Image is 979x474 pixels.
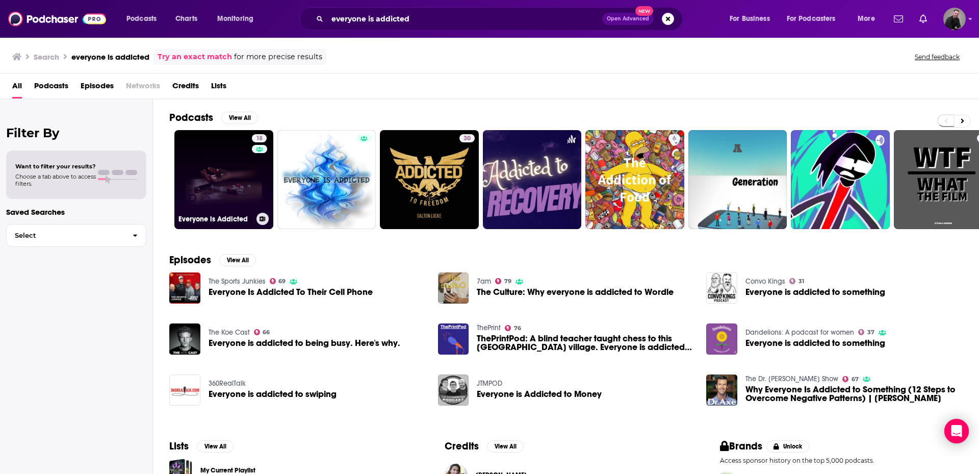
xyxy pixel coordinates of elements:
[445,440,524,453] a: CreditsView All
[6,126,146,140] h2: Filter By
[169,111,213,124] h2: Podcasts
[745,339,885,347] a: Everyone is addicted to something
[15,173,96,187] span: Choose a tab above to access filters.
[668,134,680,142] a: 6
[858,12,875,26] span: More
[798,279,804,284] span: 31
[327,11,602,27] input: Search podcasts, credits, & more...
[219,254,256,266] button: View All
[169,272,200,304] img: Everyone Is Addicted To Their Cell Phone
[477,277,491,286] a: 7am
[6,224,146,247] button: Select
[234,51,322,63] span: for more precise results
[178,215,252,223] h3: Everyone is Addicted
[254,329,270,335] a: 66
[7,232,124,239] span: Select
[635,6,654,16] span: New
[706,323,737,355] img: Everyone is addicted to something
[8,9,106,29] img: Podchaser - Follow, Share and Rate Podcasts
[720,457,963,464] p: Access sponsor history on the top 5,000 podcasts.
[169,111,258,124] a: PodcastsView All
[780,11,851,27] button: open menu
[495,278,511,284] a: 79
[126,78,160,98] span: Networks
[263,330,270,335] span: 66
[602,13,654,25] button: Open AdvancedNew
[851,11,888,27] button: open menu
[12,78,22,98] a: All
[852,377,859,382] span: 67
[514,326,521,331] span: 76
[175,12,197,26] span: Charts
[585,130,684,229] a: 6
[169,375,200,406] a: Everyone is addicted to swiping
[745,328,854,337] a: Dandelions: A podcast for women
[34,78,68,98] a: Podcasts
[34,52,59,62] h3: Search
[745,288,885,296] a: Everyone is addicted to something
[890,10,907,28] a: Show notifications dropdown
[169,254,256,266] a: EpisodesView All
[915,10,931,28] a: Show notifications dropdown
[209,288,373,296] span: Everyone Is Addicted To Their Cell Phone
[438,323,469,355] img: ThePrintPod: A blind teacher taught chess to this Gujarat village. Everyone is addicted now
[842,376,859,382] a: 67
[126,12,157,26] span: Podcasts
[943,8,966,30] button: Show profile menu
[944,419,969,443] div: Open Intercom Messenger
[71,52,149,62] h3: everyone is addicted
[463,134,471,144] span: 30
[706,375,737,406] img: Why Everyone Is Addicted to Something (12 Steps to Overcome Negative Patterns) | Ian Morgan Cron
[81,78,114,98] a: Episodes
[197,440,234,453] button: View All
[745,385,963,403] span: Why Everyone Is Addicted to Something (12 Steps to Overcome Negative Patterns) | [PERSON_NAME]
[438,375,469,406] img: Everyone is Addicted to Money
[211,78,226,98] a: Lists
[172,78,199,98] a: Credits
[867,330,874,335] span: 37
[477,379,502,388] a: JTMPOD
[607,16,649,21] span: Open Advanced
[943,8,966,30] img: User Profile
[169,440,189,453] h2: Lists
[278,279,286,284] span: 69
[766,440,810,453] button: Unlock
[209,339,400,347] a: Everyone is addicted to being busy. Here's why.
[745,375,838,383] a: The Dr. Josh Axe Show
[15,163,96,170] span: Want to filter your results?
[438,272,469,304] img: The Culture: Why everyone is addicted to Wordle
[158,51,232,63] a: Try an exact match
[309,7,692,31] div: Search podcasts, credits, & more...
[119,11,170,27] button: open menu
[477,390,602,398] span: Everyone is Addicted to Money
[706,272,737,304] img: Everyone is addicted to something
[477,334,694,352] span: ThePrintPod: A blind teacher taught chess to this [GEOGRAPHIC_DATA] village. Everyone is addicted...
[174,130,273,229] a: 18Everyone is Addicted
[730,12,770,26] span: For Business
[252,134,267,142] a: 18
[210,11,267,27] button: open menu
[169,323,200,355] img: Everyone is addicted to being busy. Here's why.
[789,278,804,284] a: 31
[221,112,258,124] button: View All
[209,390,337,398] a: Everyone is addicted to swiping
[912,53,963,61] button: Send feedback
[745,277,785,286] a: Convo Kings
[787,12,836,26] span: For Podcasters
[169,440,234,453] a: ListsView All
[477,288,674,296] a: The Culture: Why everyone is addicted to Wordle
[217,12,253,26] span: Monitoring
[445,440,479,453] h2: Credits
[380,130,479,229] a: 30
